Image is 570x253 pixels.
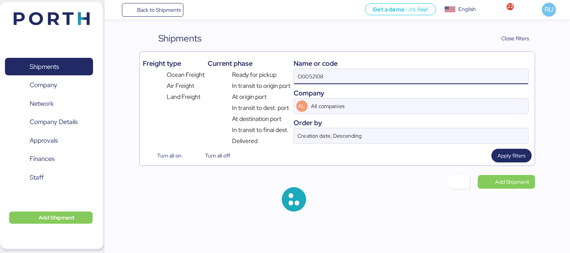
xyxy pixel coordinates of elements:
[30,172,44,183] span: Staff
[157,151,182,160] span: Turn all on
[491,149,532,162] button: Apply filters
[232,103,289,113] span: In transit to dest. port
[5,113,93,131] a: Company Details
[9,212,93,224] button: Add Shipment
[5,76,93,94] a: Company
[294,88,529,98] div: Company
[486,32,535,45] button: Close filters
[30,98,54,109] span: Network
[137,5,181,14] span: Back to Shipments
[294,118,529,128] div: Order by
[30,61,59,72] span: Shipments
[158,32,202,45] div: Shipments
[298,102,305,110] span: AL
[495,177,529,186] span: Add Shipment
[232,115,281,124] span: At destination port
[501,34,529,43] span: Close filters
[5,169,93,186] a: Staff
[205,151,230,160] span: Turn all off
[30,153,54,164] span: Finances
[122,3,184,17] a: Back to Shipments
[294,58,529,68] div: Name or code
[208,58,290,68] div: Current phase
[310,99,507,114] input: AL
[30,116,77,127] span: Company Details
[191,149,236,162] button: Turn all off
[232,81,291,91] span: In transit to origin port
[458,5,476,13] div: English
[167,70,205,80] span: Ocean Freight
[5,58,93,75] a: Shipments
[478,175,535,189] a: Add Shipment
[143,58,205,68] div: Freight type
[232,137,257,146] span: Delivered
[167,81,194,91] span: Air Freight
[143,149,188,162] button: Turn all on
[39,213,74,222] span: Add Shipment
[109,3,122,16] button: Menu
[30,80,57,91] span: Company
[167,92,201,102] span: Land Freight
[5,95,93,112] a: Network
[5,132,93,149] a: Approvals
[30,135,58,146] span: Approvals
[232,70,276,80] span: Ready for pickup
[545,5,553,14] span: RU
[232,126,289,135] span: In transit to final dest.
[232,92,267,102] span: At origin port
[497,151,526,160] span: Apply filters
[5,150,93,168] a: Finances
